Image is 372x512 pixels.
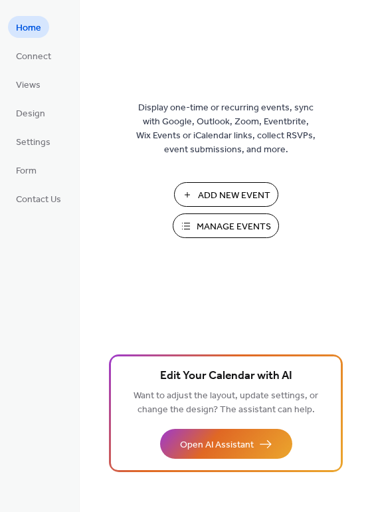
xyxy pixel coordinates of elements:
a: Settings [8,130,58,152]
span: Views [16,78,41,92]
a: Views [8,73,48,95]
button: Open AI Assistant [160,429,292,459]
span: Home [16,21,41,35]
span: Manage Events [197,220,271,234]
span: Contact Us [16,193,61,207]
span: Form [16,164,37,178]
span: Design [16,107,45,121]
span: Add New Event [198,189,270,203]
span: Settings [16,136,50,150]
span: Display one-time or recurring events, sync with Google, Outlook, Zoom, Eventbrite, Wix Events or ... [136,101,316,157]
a: Form [8,159,45,181]
span: Connect [16,50,51,64]
a: Home [8,16,49,38]
span: Edit Your Calendar with AI [160,367,292,386]
a: Contact Us [8,188,69,209]
span: Want to adjust the layout, update settings, or change the design? The assistant can help. [134,387,318,419]
a: Connect [8,45,59,66]
a: Design [8,102,53,124]
span: Open AI Assistant [180,438,254,452]
button: Manage Events [173,213,279,238]
button: Add New Event [174,182,278,207]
